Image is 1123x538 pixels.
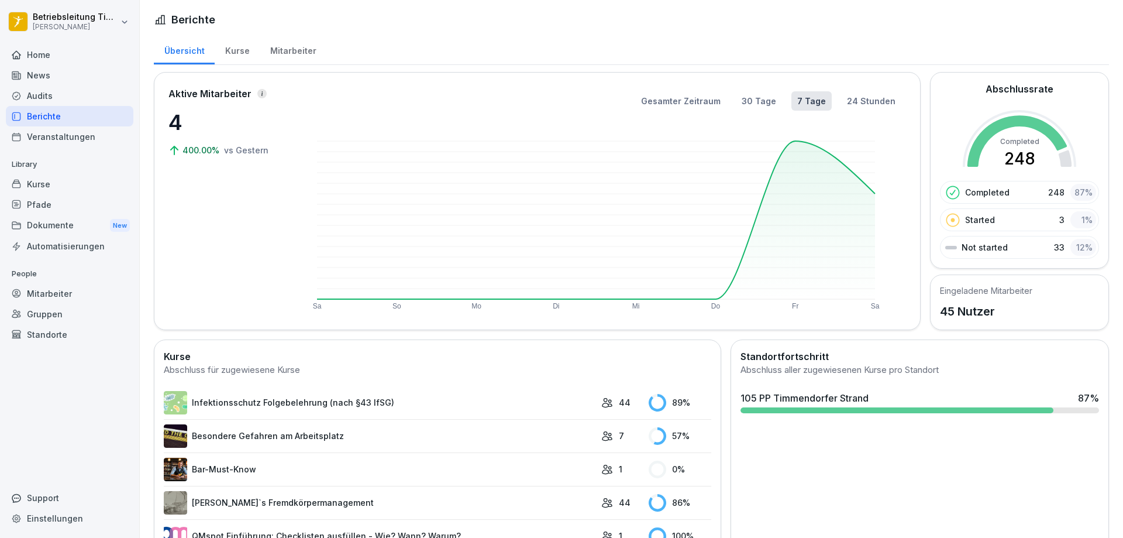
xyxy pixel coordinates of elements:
p: 44 [619,396,631,409]
p: 44 [619,496,631,509]
button: 30 Tage [736,91,782,111]
p: 400.00% [182,144,222,156]
p: 4 [168,107,285,138]
div: 1 % [1070,211,1096,228]
div: 89 % [649,394,712,412]
a: Kurse [215,35,260,64]
p: Completed [965,186,1010,198]
button: 24 Stunden [841,91,901,111]
div: 87 % [1078,391,1099,405]
div: 57 % [649,427,712,445]
a: Gruppen [6,304,133,324]
p: vs Gestern [224,144,268,156]
text: Mo [471,302,481,310]
a: Pfade [6,194,133,215]
a: News [6,65,133,85]
a: Übersicht [154,35,215,64]
p: 1 [619,463,622,475]
p: People [6,265,133,283]
text: So [392,302,401,310]
text: Sa [313,302,322,310]
a: Bar-Must-Know [164,458,595,481]
div: 12 % [1070,239,1096,256]
button: Gesamter Zeitraum [635,91,726,111]
p: Not started [962,241,1008,253]
a: Veranstaltungen [6,126,133,147]
h5: Eingeladene Mitarbeiter [940,285,1032,297]
p: 248 [1048,186,1065,198]
a: Berichte [6,106,133,126]
div: Abschluss für zugewiesene Kurse [164,364,711,377]
text: Fr [792,302,798,310]
text: Mi [632,302,640,310]
img: zq4t51x0wy87l3xh8s87q7rq.png [164,424,187,448]
div: 86 % [649,494,712,512]
a: Home [6,44,133,65]
a: Standorte [6,324,133,345]
a: [PERSON_NAME]`s Fremdkörpermanagement [164,491,595,515]
h2: Standortfortschritt [740,349,1099,364]
p: 7 [619,430,624,442]
h2: Kurse [164,349,711,364]
div: 0 % [649,461,712,478]
div: Support [6,488,133,508]
a: Einstellungen [6,508,133,529]
p: Aktive Mitarbeiter [168,87,252,101]
a: Audits [6,85,133,106]
a: Besondere Gefahren am Arbeitsplatz [164,424,595,448]
p: Started [965,214,995,226]
p: Library [6,155,133,174]
a: Automatisierungen [6,236,133,256]
a: Mitarbeiter [260,35,326,64]
div: Dokumente [6,215,133,237]
p: 33 [1054,241,1065,253]
button: 7 Tage [791,91,832,111]
a: 105 PP Timmendorfer Strand87% [736,386,1104,418]
img: ltafy9a5l7o16y10mkzj65ij.png [164,491,187,515]
text: Di [553,302,559,310]
h1: Berichte [171,12,215,28]
div: 87 % [1070,184,1096,201]
img: tgff07aey9ahi6f4hltuk21p.png [164,391,187,414]
p: 3 [1059,214,1065,226]
a: Kurse [6,174,133,194]
a: DokumenteNew [6,215,133,237]
p: Betriebsleitung Timmendorf [33,12,118,22]
img: avw4yih0pjczq94wjribdn74.png [164,458,187,481]
text: Do [711,302,721,310]
p: [PERSON_NAME] [33,23,118,31]
p: 45 Nutzer [940,303,1032,320]
a: Infektionsschutz Folgebelehrung (nach §43 IfSG) [164,391,595,414]
div: Abschluss aller zugewiesenen Kurse pro Standort [740,364,1099,377]
div: New [110,219,130,232]
div: 105 PP Timmendorfer Strand [740,391,869,405]
h2: Abschlussrate [986,82,1053,96]
text: Sa [871,302,880,310]
a: Mitarbeiter [6,283,133,304]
